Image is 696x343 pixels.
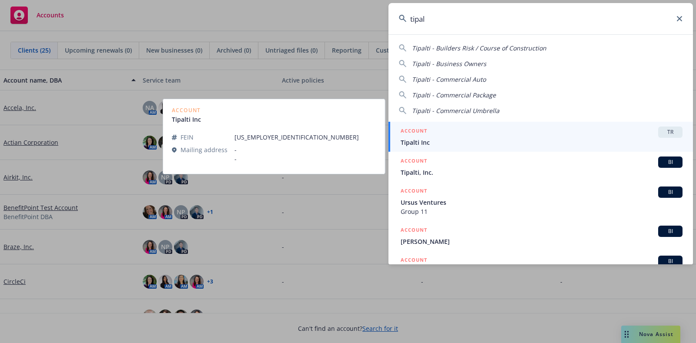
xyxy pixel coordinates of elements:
[662,257,679,265] span: BI
[662,188,679,196] span: BI
[662,128,679,136] span: TR
[401,168,683,177] span: Tipalti, Inc.
[388,221,693,251] a: ACCOUNTBI[PERSON_NAME]
[401,207,683,216] span: Group 11
[388,251,693,281] a: ACCOUNTBI
[412,107,499,115] span: Tipalti - Commercial Umbrella
[412,75,486,83] span: Tipalti - Commercial Auto
[662,158,679,166] span: BI
[401,237,683,246] span: [PERSON_NAME]
[662,227,679,235] span: BI
[388,182,693,221] a: ACCOUNTBIUrsus VenturesGroup 11
[412,44,546,52] span: Tipalti - Builders Risk / Course of Construction
[388,152,693,182] a: ACCOUNTBITipalti, Inc.
[412,91,496,99] span: Tipalti - Commercial Package
[401,256,427,266] h5: ACCOUNT
[388,122,693,152] a: ACCOUNTTRTipalti Inc
[388,3,693,34] input: Search...
[401,198,683,207] span: Ursus Ventures
[401,138,683,147] span: Tipalti Inc
[401,186,427,197] h5: ACCOUNT
[412,60,486,68] span: Tipalti - Business Owners
[401,226,427,236] h5: ACCOUNT
[401,157,427,167] h5: ACCOUNT
[401,127,427,137] h5: ACCOUNT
